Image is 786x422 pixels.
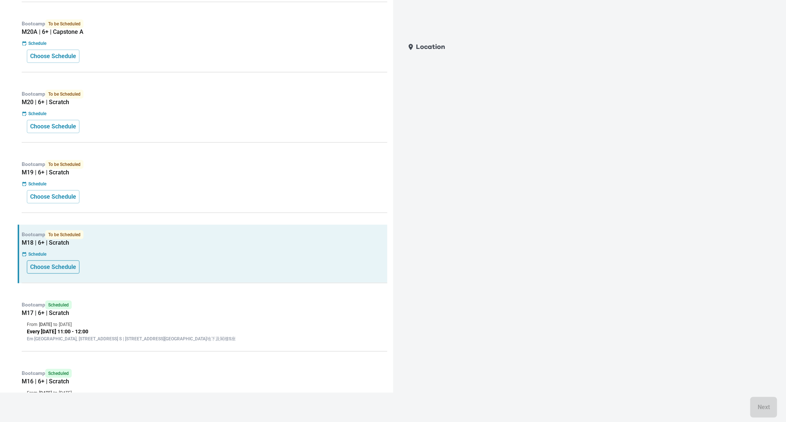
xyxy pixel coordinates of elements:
[27,190,79,203] button: Choose Schedule
[30,122,76,131] p: Choose Schedule
[53,390,57,396] p: to
[45,369,72,378] span: Scheduled
[28,110,46,117] p: Schedule
[45,90,83,99] span: To be Scheduled
[59,390,72,396] p: [DATE]
[22,19,387,28] p: Bootcamp
[59,321,72,328] p: [DATE]
[416,42,445,52] p: Location
[30,192,76,201] p: Choose Schedule
[22,369,387,378] p: Bootcamp
[28,181,46,187] p: Schedule
[28,251,46,258] p: Schedule
[22,301,387,309] p: Bootcamp
[22,230,387,239] p: Bootcamp
[27,50,79,63] button: Choose Schedule
[45,230,83,239] span: To be Scheduled
[45,19,83,28] span: To be Scheduled
[22,169,387,176] h5: M19 | 6+ | Scratch
[45,301,72,309] span: Scheduled
[27,328,382,336] p: Every [DATE] 11:00 - 12:00
[27,120,79,133] button: Choose Schedule
[28,40,46,47] p: Schedule
[30,263,76,272] p: Choose Schedule
[22,99,387,106] h5: M20 | 6+ | Scratch
[22,28,387,36] h5: M20A | 6+ | Capstone A
[22,378,387,385] h5: M16 | 6+ | Scratch
[27,390,38,396] p: From
[27,260,79,274] button: Choose Schedule
[39,321,52,328] p: [DATE]
[53,321,57,328] p: to
[30,52,76,61] p: Choose Schedule
[22,90,387,99] p: Bootcamp
[22,239,387,247] h5: M18 | 6+ | Scratch
[27,336,382,342] p: Em [GEOGRAPHIC_DATA], [STREET_ADDRESS] S | [STREET_ADDRESS][GEOGRAPHIC_DATA]地下及閣樓S座
[22,160,387,169] p: Bootcamp
[27,321,38,328] p: From
[45,160,83,169] span: To be Scheduled
[22,309,387,317] h5: M17 | 6+ | Scratch
[39,390,52,396] p: [DATE]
